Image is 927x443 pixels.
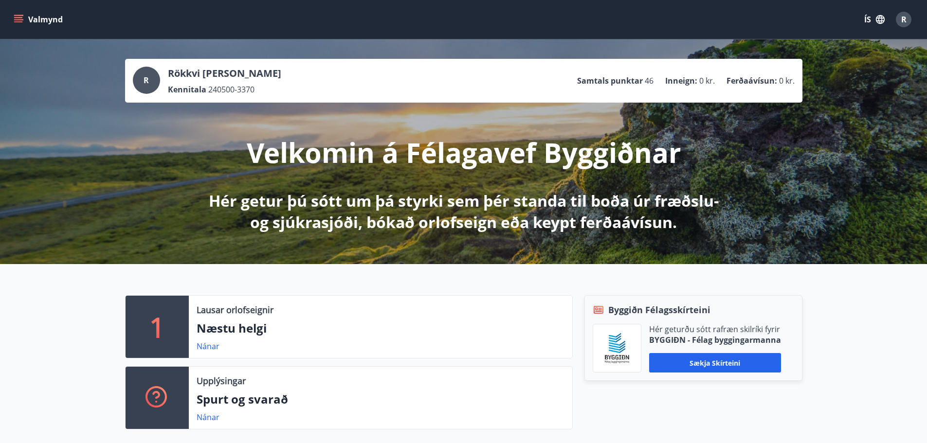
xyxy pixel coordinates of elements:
[859,11,890,28] button: ÍS
[727,75,777,86] p: Ferðaávísun :
[197,412,219,423] a: Nánar
[144,75,149,86] span: R
[12,11,67,28] button: menu
[645,75,654,86] span: 46
[608,303,710,316] span: Byggiðn Félagsskírteini
[197,303,273,316] p: Lausar orlofseignir
[901,14,907,25] span: R
[247,134,681,171] p: Velkomin á Félagavef Byggiðnar
[197,320,564,337] p: Næstu helgi
[699,75,715,86] span: 0 kr.
[197,341,219,352] a: Nánar
[207,190,721,233] p: Hér getur þú sótt um þá styrki sem þér standa til boða úr fræðslu- og sjúkrasjóði, bókað orlofsei...
[600,332,634,365] img: BKlGVmlTW1Qrz68WFGMFQUcXHWdQd7yePWMkvn3i.png
[577,75,643,86] p: Samtals punktar
[892,8,915,31] button: R
[149,308,165,345] p: 1
[649,335,781,345] p: BYGGIÐN - Félag byggingarmanna
[649,324,781,335] p: Hér geturðu sótt rafræn skilríki fyrir
[779,75,795,86] span: 0 kr.
[197,391,564,408] p: Spurt og svarað
[168,84,206,95] p: Kennitala
[168,67,281,80] p: Rökkvi [PERSON_NAME]
[197,374,246,387] p: Upplýsingar
[665,75,697,86] p: Inneign :
[649,353,781,372] button: Sækja skírteini
[208,84,254,95] span: 240500-3370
